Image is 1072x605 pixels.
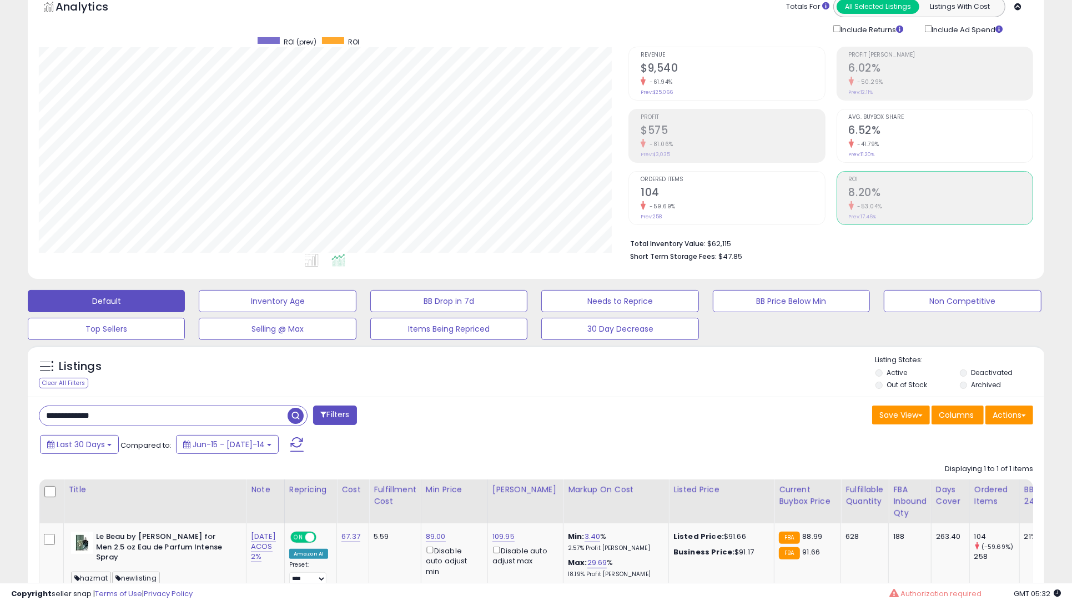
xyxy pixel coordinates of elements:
div: Amazon AI [289,549,328,559]
a: 29.69 [587,557,607,568]
button: Last 30 Days [40,435,119,454]
div: Include Ad Spend [917,23,1021,36]
button: Inventory Age [199,290,356,312]
a: 109.95 [492,531,515,542]
p: Listing States: [875,355,1044,366]
h5: Listings [59,359,102,374]
b: Listed Price: [673,531,724,542]
button: Save View [872,406,930,424]
a: 67.37 [341,531,360,542]
button: Columns [932,406,984,424]
label: Archived [971,380,1001,389]
a: [DATE] ACOS 2% [251,531,276,562]
span: Jun-15 - [DATE]-14 [193,439,265,450]
button: Filters [313,406,356,425]
div: seller snap | | [11,589,193,599]
span: Last 30 Days [57,439,105,450]
h2: $9,540 [641,62,824,77]
div: Include Returns [825,23,917,36]
a: 3.40 [585,531,601,542]
small: Prev: $25,066 [641,89,673,96]
img: 41Evo+phN3L._SL40_.jpg [71,532,93,554]
a: Privacy Policy [144,588,193,599]
div: Min Price [426,484,483,496]
span: ROI (prev) [284,37,316,47]
span: ROI [348,37,359,47]
span: ROI [849,177,1033,183]
small: -81.06% [646,140,673,148]
button: 30 Day Decrease [541,318,698,340]
div: % [568,558,660,578]
small: Prev: 11.20% [849,151,875,158]
div: $91.66 [673,532,766,542]
span: Avg. Buybox Share [849,114,1033,121]
div: Preset: [289,561,328,586]
h2: 6.52% [849,124,1033,139]
b: Max: [568,557,587,568]
span: $47.85 [718,251,742,262]
small: Prev: 17.46% [849,213,877,220]
div: 188 [893,532,923,542]
li: $62,115 [630,236,1025,249]
small: -53.04% [854,202,883,211]
p: 2.57% Profit [PERSON_NAME] [568,544,660,552]
span: 91.66 [803,547,821,557]
div: % [568,532,660,552]
span: Columns [939,409,974,421]
th: The percentage added to the cost of goods (COGS) that forms the calculator for Min & Max prices. [563,479,669,523]
small: FBA [779,547,799,559]
div: FBA inbound Qty [893,484,927,519]
small: -59.69% [646,202,676,211]
div: Disable auto adjust min [426,544,479,577]
button: Default [28,290,185,312]
div: Listed Price [673,484,769,496]
div: 21% [1024,532,1061,542]
span: 88.99 [803,531,823,542]
button: Selling @ Max [199,318,356,340]
small: -61.94% [646,78,673,86]
div: Clear All Filters [39,378,88,388]
span: Profit [PERSON_NAME] [849,52,1033,58]
b: Business Price: [673,547,734,557]
button: BB Drop in 7d [370,290,527,312]
button: BB Price Below Min [713,290,870,312]
div: Totals For [786,2,829,12]
b: Le Beau by [PERSON_NAME] for Men 2.5 oz Eau de Parfum Intense Spray [96,532,231,566]
div: 258 [974,552,1019,562]
h2: 6.02% [849,62,1033,77]
div: [PERSON_NAME] [492,484,558,496]
div: 263.40 [936,532,961,542]
b: Min: [568,531,585,542]
div: Note [251,484,280,496]
div: Fulfillable Quantity [845,484,884,507]
b: Total Inventory Value: [630,239,706,248]
span: Ordered Items [641,177,824,183]
small: FBA [779,532,799,544]
button: Top Sellers [28,318,185,340]
div: 5.59 [374,532,412,542]
button: Items Being Repriced [370,318,527,340]
div: Disable auto adjust max [492,544,555,566]
button: Actions [985,406,1033,424]
div: Title [68,484,241,496]
button: Needs to Reprice [541,290,698,312]
span: OFF [315,533,333,542]
div: Fulfillment Cost [374,484,416,507]
span: Profit [641,114,824,121]
label: Deactivated [971,368,1013,377]
div: Days Cover [936,484,965,507]
span: Compared to: [120,440,172,451]
span: newlisting [112,572,160,584]
div: $91.17 [673,547,766,557]
div: Current Buybox Price [779,484,836,507]
span: hazmat [71,572,111,584]
a: 89.00 [426,531,446,542]
div: Ordered Items [974,484,1015,507]
label: Active [887,368,907,377]
small: Prev: $3,035 [641,151,670,158]
div: Repricing [289,484,332,496]
h2: 8.20% [849,186,1033,201]
strong: Copyright [11,588,52,599]
h2: $575 [641,124,824,139]
label: Out of Stock [887,380,927,389]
